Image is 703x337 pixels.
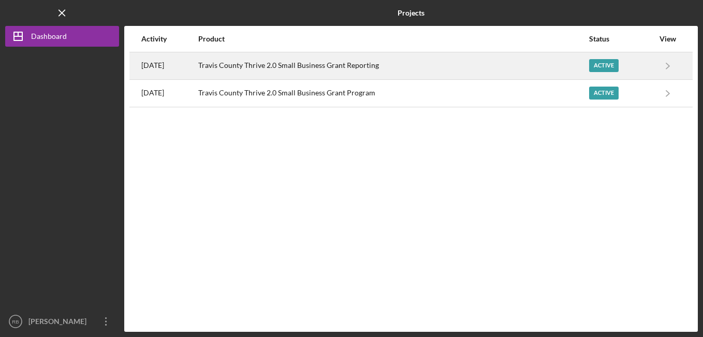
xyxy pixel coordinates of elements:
[198,53,588,79] div: Travis County Thrive 2.0 Small Business Grant Reporting
[5,311,119,332] button: RB[PERSON_NAME]
[31,26,67,49] div: Dashboard
[589,35,654,43] div: Status
[398,9,424,17] b: Projects
[141,35,197,43] div: Activity
[589,59,619,72] div: Active
[26,311,93,334] div: [PERSON_NAME]
[12,319,19,325] text: RB
[198,35,588,43] div: Product
[5,26,119,47] button: Dashboard
[198,80,588,106] div: Travis County Thrive 2.0 Small Business Grant Program
[655,35,681,43] div: View
[141,61,164,69] time: 2025-09-09 17:43
[141,89,164,97] time: 2024-06-04 21:10
[589,87,619,100] div: Active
